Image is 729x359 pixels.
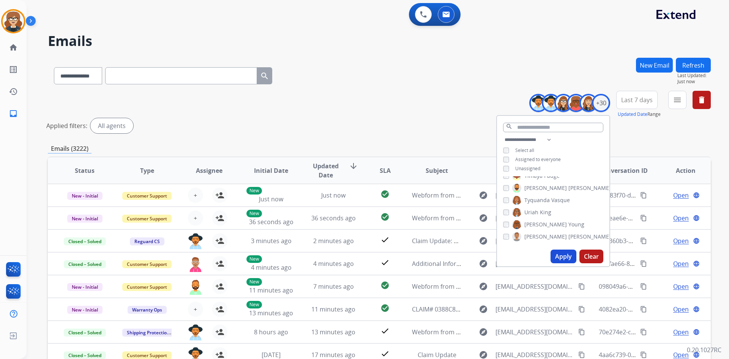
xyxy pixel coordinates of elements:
span: Customer Support [122,192,172,200]
mat-icon: person_add [215,327,224,337]
img: avatar [3,11,24,32]
span: Updated Date [309,161,343,180]
span: Range [618,111,661,117]
span: Shipping Protection [122,329,174,337]
mat-icon: content_copy [640,260,647,267]
mat-icon: check [380,235,390,244]
span: 4082ea20-8b65-4f9f-91b9-7e3338b1bdf2 [599,305,713,313]
span: Initial Date [254,166,288,175]
span: 2 minutes ago [313,237,354,245]
span: [PERSON_NAME] [568,233,611,240]
span: [EMAIL_ADDRESS][DOMAIN_NAME] [495,327,574,337]
span: [EMAIL_ADDRESS][DOMAIN_NAME] [495,282,574,291]
p: New [246,301,262,308]
span: 17 minutes ago [311,351,355,359]
mat-icon: person_add [215,214,224,223]
button: + [188,188,203,203]
mat-icon: content_copy [640,192,647,199]
mat-icon: check_circle [380,304,390,313]
img: agent-avatar [188,324,203,340]
span: [EMAIL_ADDRESS][DOMAIN_NAME] [495,191,574,200]
span: Last 7 days [621,98,653,101]
button: Last 7 days [616,91,658,109]
span: Open [673,327,689,337]
span: Customer Support [122,283,172,291]
span: 11 minutes ago [249,286,293,294]
div: +30 [592,94,610,112]
mat-icon: content_copy [578,283,585,290]
span: Webform from [EMAIL_ADDRESS][DOMAIN_NAME] on [DATE] [412,214,584,222]
th: Action [649,157,711,184]
mat-icon: inbox [9,109,18,118]
span: Tyquanda [524,196,550,204]
span: 70e274e2-c25f-49e6-b5b9-709682bef724 [599,328,713,336]
img: agent-avatar [188,256,203,272]
button: Updated Date [618,111,647,117]
span: [EMAIL_ADDRESS][DOMAIN_NAME] [495,236,574,245]
span: + [194,305,197,314]
mat-icon: language [693,306,700,313]
mat-icon: content_copy [640,283,647,290]
mat-icon: explore [479,305,488,314]
mat-icon: check_circle [380,212,390,221]
span: [PERSON_NAME] [568,184,611,192]
mat-icon: language [693,351,700,358]
span: Vasque [551,196,570,204]
mat-icon: language [693,237,700,244]
mat-icon: menu [673,95,682,104]
span: CLAIM# 0388C8BD-F9DE-4103-99F4-4DC1C87364A7, ORDER# 19038075 [412,305,612,313]
mat-icon: person_add [215,282,224,291]
span: 13 minutes ago [249,309,293,317]
span: 36 seconds ago [249,218,293,226]
span: Additional Information Needed [412,259,501,268]
button: Apply [551,250,576,263]
mat-icon: content_copy [640,351,647,358]
h2: Emails [48,33,711,49]
mat-icon: check_circle [380,281,390,290]
span: Young [568,221,584,228]
span: Claim Update [418,351,456,359]
mat-icon: content_copy [578,329,585,335]
span: Conversation ID [599,166,648,175]
span: 098049a6-11b7-42f7-b819-51905cce21c0 [599,282,714,291]
span: Customer Support [122,260,172,268]
mat-icon: list_alt [9,65,18,74]
span: Claim Update: Parts ordered for repair [412,237,523,245]
button: + [188,302,203,317]
mat-icon: language [693,215,700,221]
mat-icon: check_circle [380,190,390,199]
mat-icon: language [693,260,700,267]
span: 7 minutes ago [313,282,354,291]
span: Last Updated: [677,73,711,79]
p: New [246,187,262,195]
img: agent-avatar [188,233,203,249]
span: Warranty Ops [128,306,167,314]
mat-icon: content_copy [640,329,647,335]
mat-icon: person_add [215,191,224,200]
span: [PERSON_NAME] [524,221,567,228]
mat-icon: check [380,326,390,335]
span: Customer Support [122,215,172,223]
p: New [246,210,262,217]
p: Applied filters: [46,121,87,130]
span: Closed – Solved [64,260,106,268]
span: 8 hours ago [254,328,288,336]
span: Status [75,166,95,175]
span: Open [673,282,689,291]
mat-icon: explore [479,327,488,337]
span: SLA [380,166,391,175]
span: 36 seconds ago [311,214,356,222]
p: Emails (3222) [48,144,92,153]
span: 4 minutes ago [251,263,292,272]
mat-icon: person_add [215,259,224,268]
span: Type [140,166,154,175]
span: Open [673,191,689,200]
span: + [194,214,197,223]
mat-icon: content_copy [640,306,647,313]
button: New Email [636,58,673,73]
span: Assigned to everyone [515,156,561,163]
button: Refresh [676,58,711,73]
span: [PERSON_NAME] [524,233,567,240]
span: Closed – Solved [64,237,106,245]
span: Open [673,305,689,314]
